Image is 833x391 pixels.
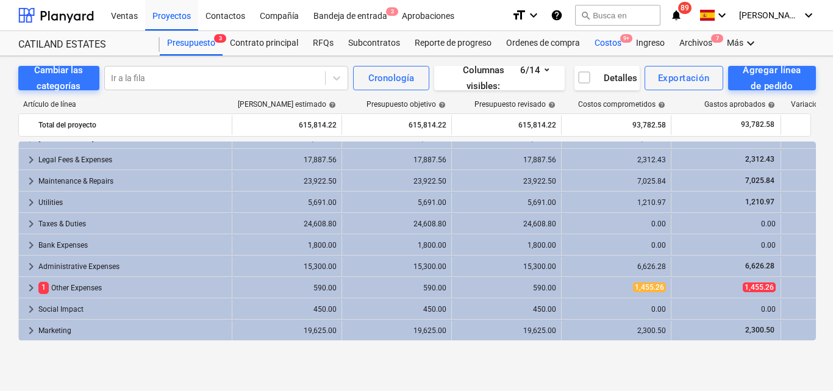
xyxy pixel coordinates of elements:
[306,31,341,56] a: RFQs
[326,101,336,109] span: help
[457,177,556,185] div: 23,922.50
[237,305,337,314] div: 450.00
[575,5,660,26] button: Busca en
[457,305,556,314] div: 450.00
[347,115,446,135] div: 615,814.22
[676,305,776,314] div: 0.00
[38,193,227,212] div: Utilities
[743,282,776,292] span: 1,455.26
[436,101,446,109] span: help
[581,10,590,20] span: search
[742,62,803,95] div: Agregar línea de pedido
[237,177,337,185] div: 23,922.50
[24,152,38,167] span: keyboard_arrow_right
[715,8,729,23] i: keyboard_arrow_down
[24,195,38,210] span: keyboard_arrow_right
[645,66,723,90] button: Exportación
[656,101,665,109] span: help
[347,177,446,185] div: 23,922.50
[237,156,337,164] div: 17,887.56
[711,34,723,43] span: 7
[620,34,632,43] span: 9+
[366,100,446,109] div: Presupuesto objetivo
[18,66,99,90] button: Cambiar las categorías
[457,220,556,228] div: 24,608.80
[347,326,446,335] div: 19,625.00
[629,31,672,56] a: Ingreso
[567,326,666,335] div: 2,300.50
[704,100,775,109] div: Gastos aprobados
[457,284,556,292] div: 590.00
[347,198,446,207] div: 5,691.00
[353,66,429,90] button: Cronología
[407,31,499,56] a: Reporte de progreso
[237,220,337,228] div: 24,608.80
[567,220,666,228] div: 0.00
[347,305,446,314] div: 450.00
[38,235,227,255] div: Bank Expenses
[160,31,223,56] a: Presupuesto3
[38,282,49,293] span: 1
[24,259,38,274] span: keyboard_arrow_right
[658,70,710,86] div: Exportación
[670,8,682,23] i: notifications
[499,31,587,56] a: Ordenes de compra
[24,174,38,188] span: keyboard_arrow_right
[238,100,336,109] div: [PERSON_NAME] estimado
[587,31,629,56] div: Costos
[347,156,446,164] div: 17,887.56
[744,176,776,185] span: 7,025.84
[24,238,38,253] span: keyboard_arrow_right
[567,198,666,207] div: 1,210.97
[587,31,629,56] a: Costos9+
[38,257,227,276] div: Administrative Expenses
[347,220,446,228] div: 24,608.80
[223,31,306,56] a: Contrato principal
[214,34,226,43] span: 3
[18,38,145,51] div: CATILAND ESTATES
[672,31,720,56] a: Archivos7
[512,8,526,23] i: format_size
[24,323,38,338] span: keyboard_arrow_right
[577,70,637,86] div: Detalles
[457,115,556,135] div: 615,814.22
[237,115,337,135] div: 615,814.22
[237,284,337,292] div: 590.00
[574,66,640,90] button: Detalles
[38,321,227,340] div: Marketing
[772,332,833,391] iframe: Chat Widget
[237,326,337,335] div: 19,625.00
[341,31,407,56] div: Subcontratos
[38,150,227,170] div: Legal Fees & Expenses
[744,326,776,334] span: 2,300.50
[567,305,666,314] div: 0.00
[765,101,775,109] span: help
[160,31,223,56] div: Presupuesto
[434,66,565,90] button: Columnas visibles:6/14
[744,155,776,163] span: 2,312.43
[33,62,85,95] div: Cambiar las categorías
[237,198,337,207] div: 5,691.00
[567,241,666,249] div: 0.00
[672,31,720,56] div: Archivos
[744,262,776,270] span: 6,626.28
[744,198,776,206] span: 1,210.97
[578,100,665,109] div: Costos comprometidos
[347,262,446,271] div: 15,300.00
[38,171,227,191] div: Maintenance & Repairs
[743,36,758,51] i: keyboard_arrow_down
[368,70,414,86] div: Cronología
[678,2,692,14] span: 89
[567,115,666,135] div: 93,782.58
[720,31,765,56] div: Más
[386,7,398,16] span: 3
[676,241,776,249] div: 0.00
[38,278,227,298] div: Other Expenses
[38,300,227,319] div: Social Impact
[237,241,337,249] div: 1,800.00
[457,241,556,249] div: 1,800.00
